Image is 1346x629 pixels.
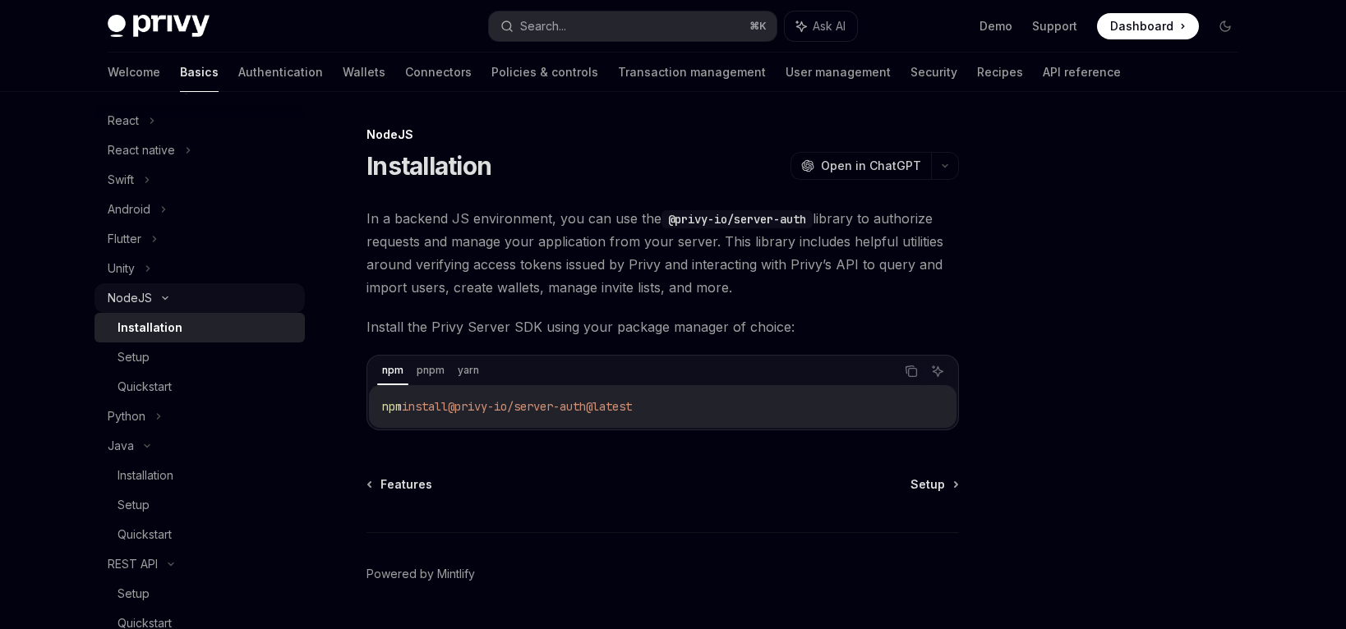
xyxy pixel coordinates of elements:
div: Installation [118,466,173,485]
h1: Installation [366,151,491,181]
a: Transaction management [618,53,766,92]
div: Android [108,200,150,219]
span: Open in ChatGPT [821,158,921,174]
div: Quickstart [118,377,172,397]
button: Ask AI [785,11,857,41]
a: Authentication [238,53,323,92]
div: NodeJS [366,126,959,143]
div: Installation [118,318,182,337]
a: Basics [180,53,219,92]
span: ⌘ K [749,20,767,33]
button: Search...⌘K [489,11,777,41]
a: Wallets [343,53,385,92]
a: User management [786,53,891,92]
a: Quickstart [94,520,305,549]
span: In a backend JS environment, you can use the library to authorize requests and manage your applic... [366,207,959,299]
code: @privy-io/server-auth [661,210,813,228]
a: Dashboard [1097,13,1199,39]
div: REST API [108,554,158,574]
div: Setup [118,347,150,367]
button: Copy the contents from the code block [901,360,922,382]
div: Setup [118,495,150,515]
a: Setup [94,490,305,520]
div: pnpm [412,360,449,380]
a: Welcome [108,53,160,92]
a: Quickstart [94,372,305,402]
a: Demo [980,18,1012,34]
span: npm [382,399,402,414]
div: Java [108,436,134,456]
span: @privy-io/server-auth@latest [448,399,632,414]
div: Unity [108,259,135,278]
div: React native [108,140,175,160]
div: Swift [108,170,134,190]
button: Toggle dark mode [1212,13,1238,39]
a: API reference [1043,53,1121,92]
a: Powered by Mintlify [366,566,475,582]
div: yarn [453,360,484,380]
span: install [402,399,448,414]
a: Policies & controls [491,53,598,92]
a: Installation [94,461,305,490]
a: Features [368,476,432,493]
a: Installation [94,313,305,342]
a: Connectors [405,53,472,92]
a: Security [910,53,957,92]
div: Setup [118,584,150,604]
div: Quickstart [118,525,172,544]
span: Ask AI [813,18,846,34]
a: Recipes [977,53,1023,92]
a: Support [1032,18,1077,34]
span: Install the Privy Server SDK using your package manager of choice: [366,315,959,338]
div: Flutter [108,229,141,249]
img: dark logo [108,15,210,38]
span: Setup [910,476,945,493]
a: Setup [94,579,305,608]
a: Setup [94,342,305,372]
div: Python [108,406,145,426]
button: Open in ChatGPT [791,152,931,180]
div: npm [377,360,408,380]
a: Setup [910,476,957,493]
button: Ask AI [927,360,948,382]
div: React [108,111,139,131]
div: NodeJS [108,288,152,308]
div: Search... [520,16,566,36]
span: Dashboard [1110,18,1173,34]
span: Features [380,476,432,493]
